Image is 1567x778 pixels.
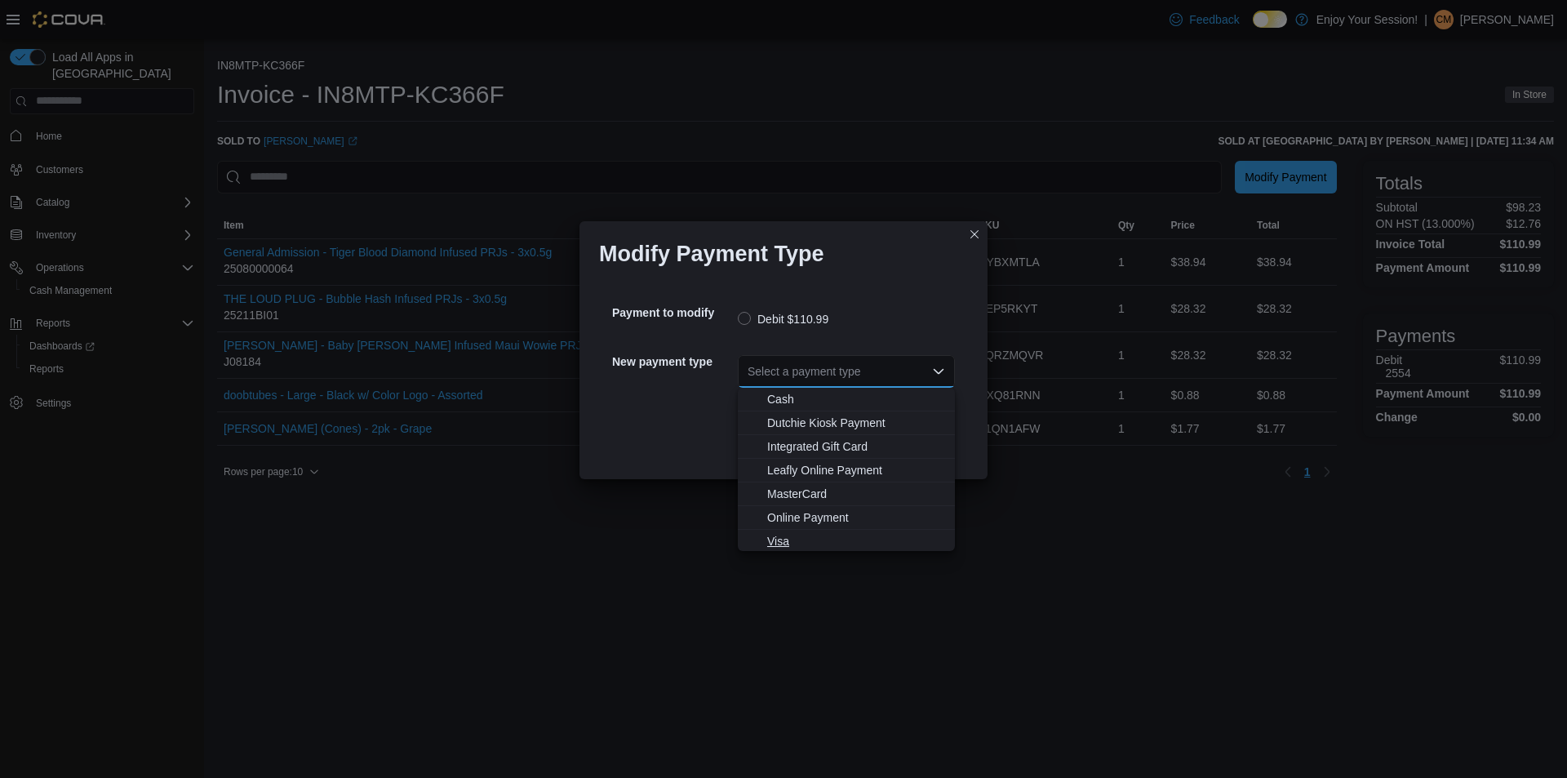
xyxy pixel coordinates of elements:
button: Integrated Gift Card [738,435,955,459]
h1: Modify Payment Type [599,241,824,267]
h5: New payment type [612,345,735,378]
span: Dutchie Kiosk Payment [767,415,945,431]
h5: Payment to modify [612,296,735,329]
label: Debit $110.99 [738,309,828,329]
button: Dutchie Kiosk Payment [738,411,955,435]
span: MasterCard [767,486,945,502]
span: Visa [767,533,945,549]
button: Online Payment [738,506,955,530]
button: Leafly Online Payment [738,459,955,482]
button: Cash [738,388,955,411]
button: Closes this modal window [965,225,984,244]
button: Visa [738,530,955,553]
button: Close list of options [932,365,945,378]
span: Integrated Gift Card [767,438,945,455]
button: MasterCard [738,482,955,506]
div: Choose from the following options [738,388,955,553]
span: Leafly Online Payment [767,462,945,478]
input: Accessible screen reader label [748,362,749,381]
span: Online Payment [767,509,945,526]
span: Cash [767,391,945,407]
